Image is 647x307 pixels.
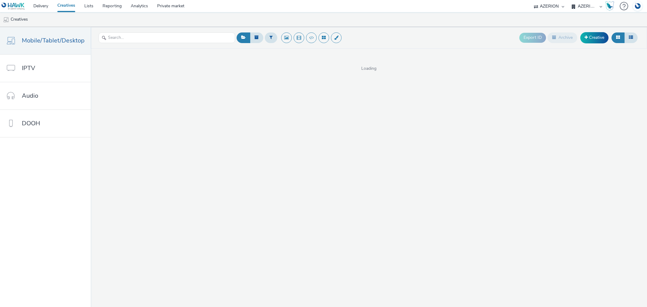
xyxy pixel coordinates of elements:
[612,32,625,43] button: Grid
[519,33,546,42] button: Export ID
[91,66,647,72] span: Loading
[605,1,617,11] a: Hawk Academy
[580,32,608,43] a: Creative
[624,32,638,43] button: Table
[22,64,35,73] span: IPTV
[99,32,235,43] input: Search...
[3,17,9,23] img: mobile
[605,1,614,11] img: Hawk Academy
[2,2,25,10] img: undefined Logo
[22,119,40,128] span: DOOH
[633,1,642,11] img: Account DE
[22,36,85,45] span: Mobile/Tablet/Desktop
[22,91,38,100] span: Audio
[548,32,577,43] button: Archive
